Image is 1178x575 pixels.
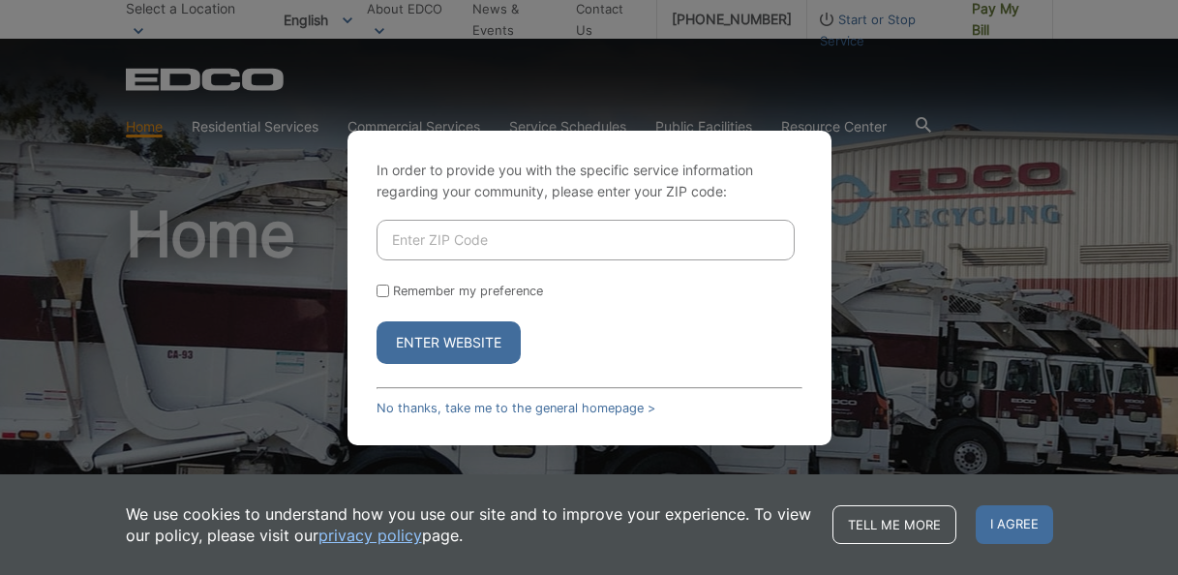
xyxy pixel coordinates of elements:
label: Remember my preference [393,284,543,298]
input: Enter ZIP Code [377,220,795,260]
span: I agree [976,505,1053,544]
p: In order to provide you with the specific service information regarding your community, please en... [377,160,802,202]
a: privacy policy [318,525,422,546]
button: Enter Website [377,321,521,364]
p: We use cookies to understand how you use our site and to improve your experience. To view our pol... [126,503,813,546]
a: Tell me more [832,505,956,544]
a: No thanks, take me to the general homepage > [377,401,655,415]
